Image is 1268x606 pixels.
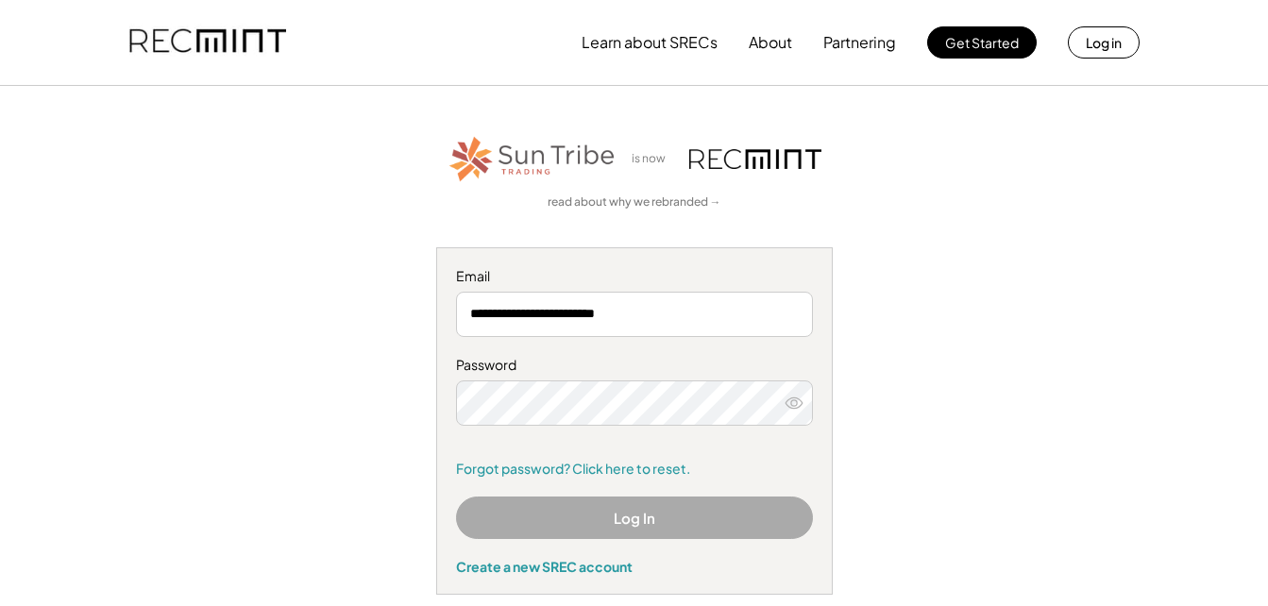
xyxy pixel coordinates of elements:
[582,24,718,61] button: Learn about SRECs
[129,10,286,75] img: recmint-logotype%403x.png
[456,267,813,286] div: Email
[1068,26,1140,59] button: Log in
[456,460,813,479] a: Forgot password? Click here to reset.
[548,194,721,210] a: read about why we rebranded →
[823,24,896,61] button: Partnering
[627,151,680,167] div: is now
[456,558,813,575] div: Create a new SREC account
[448,133,617,185] img: STT_Horizontal_Logo%2B-%2BColor.png
[749,24,792,61] button: About
[689,149,821,169] img: recmint-logotype%403x.png
[456,497,813,539] button: Log In
[456,356,813,375] div: Password
[927,26,1037,59] button: Get Started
